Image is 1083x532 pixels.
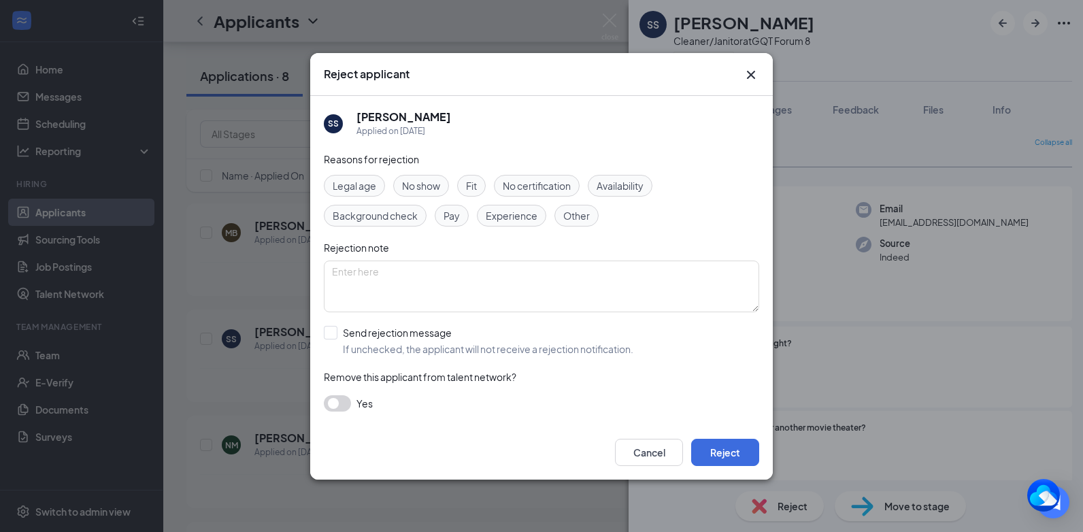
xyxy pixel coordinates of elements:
span: Availability [597,178,644,193]
h3: Reject applicant [324,67,410,82]
span: Experience [486,208,537,223]
h5: [PERSON_NAME] [356,110,451,124]
div: SS [328,118,339,129]
span: Legal age [333,178,376,193]
span: Other [563,208,590,223]
div: Applied on [DATE] [356,124,451,138]
button: Close [743,67,759,83]
svg: Cross [743,67,759,83]
button: Reject [691,439,759,466]
span: No show [402,178,440,193]
span: Background check [333,208,418,223]
span: Rejection note [324,242,389,254]
button: Cancel [615,439,683,466]
span: Reasons for rejection [324,153,419,165]
span: Pay [444,208,460,223]
span: Fit [466,178,477,193]
span: Remove this applicant from talent network? [324,371,516,383]
span: No certification [503,178,571,193]
span: Yes [356,395,373,412]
